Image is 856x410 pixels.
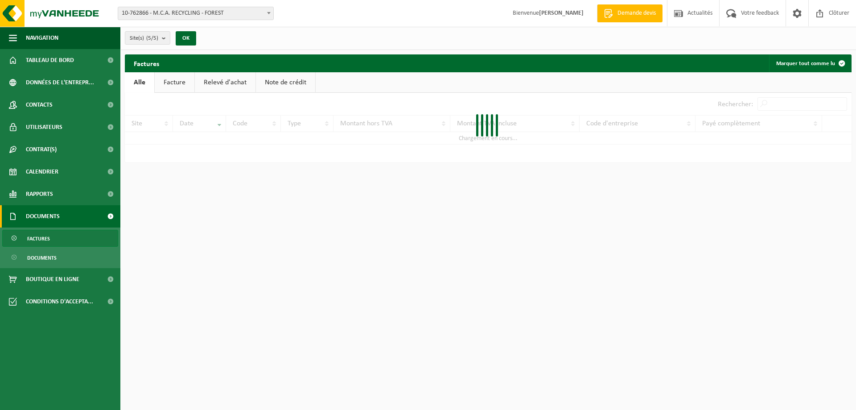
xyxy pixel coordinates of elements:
[118,7,274,20] span: 10-762866 - M.C.A. RECYCLING - FOREST
[26,94,53,116] span: Contacts
[769,54,851,72] button: Marquer tout comme lu
[27,249,57,266] span: Documents
[155,72,194,93] a: Facture
[26,183,53,205] span: Rapports
[125,54,168,72] h2: Factures
[176,31,196,46] button: OK
[26,161,58,183] span: Calendrier
[146,35,158,41] count: (5/5)
[2,230,118,247] a: Factures
[539,10,584,17] strong: [PERSON_NAME]
[26,71,94,94] span: Données de l'entrepr...
[26,138,57,161] span: Contrat(s)
[2,249,118,266] a: Documents
[615,9,658,18] span: Demande devis
[26,205,60,228] span: Documents
[26,268,79,290] span: Boutique en ligne
[26,27,58,49] span: Navigation
[27,230,50,247] span: Factures
[195,72,255,93] a: Relevé d'achat
[125,72,154,93] a: Alle
[26,116,62,138] span: Utilisateurs
[597,4,663,22] a: Demande devis
[256,72,315,93] a: Note de crédit
[130,32,158,45] span: Site(s)
[26,49,74,71] span: Tableau de bord
[26,290,93,313] span: Conditions d'accepta...
[125,31,170,45] button: Site(s)(5/5)
[118,7,273,20] span: 10-762866 - M.C.A. RECYCLING - FOREST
